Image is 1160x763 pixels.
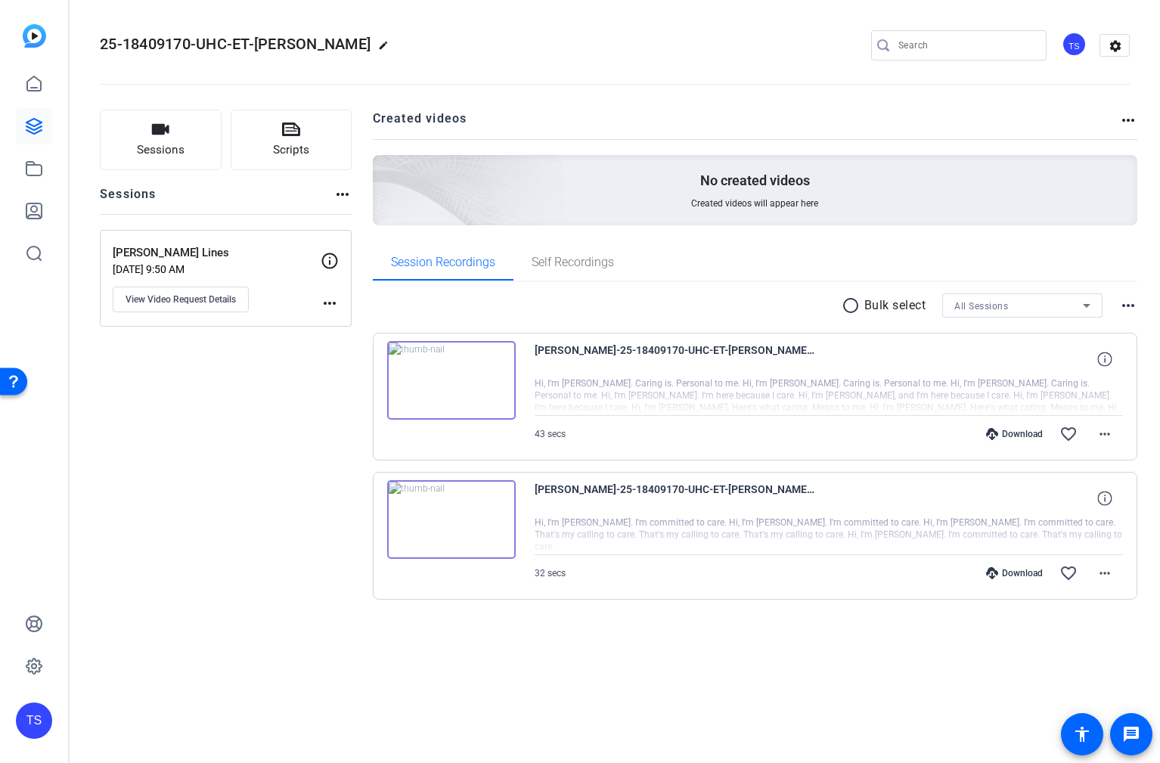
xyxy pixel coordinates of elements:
[535,568,566,578] span: 32 secs
[691,197,818,209] span: Created videos will appear here
[137,141,185,159] span: Sessions
[23,24,46,48] img: blue-gradient.svg
[700,172,810,190] p: No created videos
[1062,32,1087,57] div: TS
[842,296,864,315] mat-icon: radio_button_unchecked
[1122,725,1140,743] mat-icon: message
[1062,32,1088,58] ngx-avatar: Tilt Studios
[535,341,814,377] span: [PERSON_NAME]-25-18409170-UHC-ET-[PERSON_NAME] Lines-1755626658315-webcam
[387,480,516,559] img: thumb-nail
[100,110,222,170] button: Sessions
[1073,725,1091,743] mat-icon: accessibility
[231,110,352,170] button: Scripts
[1119,296,1137,315] mat-icon: more_horiz
[1096,425,1114,443] mat-icon: more_horiz
[273,141,309,159] span: Scripts
[535,480,814,516] span: [PERSON_NAME]-25-18409170-UHC-ET-[PERSON_NAME] Lines-1755525781559-webcam
[864,296,926,315] p: Bulk select
[203,5,564,333] img: Creted videos background
[1059,564,1078,582] mat-icon: favorite_border
[979,428,1050,440] div: Download
[100,185,157,214] h2: Sessions
[1100,35,1131,57] mat-icon: settings
[378,40,396,58] mat-icon: edit
[333,185,352,203] mat-icon: more_horiz
[979,567,1050,579] div: Download
[1059,425,1078,443] mat-icon: favorite_border
[113,263,321,275] p: [DATE] 9:50 AM
[100,35,371,53] span: 25-18409170-UHC-ET-[PERSON_NAME]
[113,244,321,262] p: [PERSON_NAME] Lines
[1096,564,1114,582] mat-icon: more_horiz
[126,293,236,306] span: View Video Request Details
[898,36,1034,54] input: Search
[535,429,566,439] span: 43 secs
[954,301,1008,312] span: All Sessions
[373,110,1120,139] h2: Created videos
[1119,111,1137,129] mat-icon: more_horiz
[321,294,339,312] mat-icon: more_horiz
[532,256,614,268] span: Self Recordings
[16,703,52,739] div: TS
[391,256,495,268] span: Session Recordings
[387,341,516,420] img: thumb-nail
[113,287,249,312] button: View Video Request Details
